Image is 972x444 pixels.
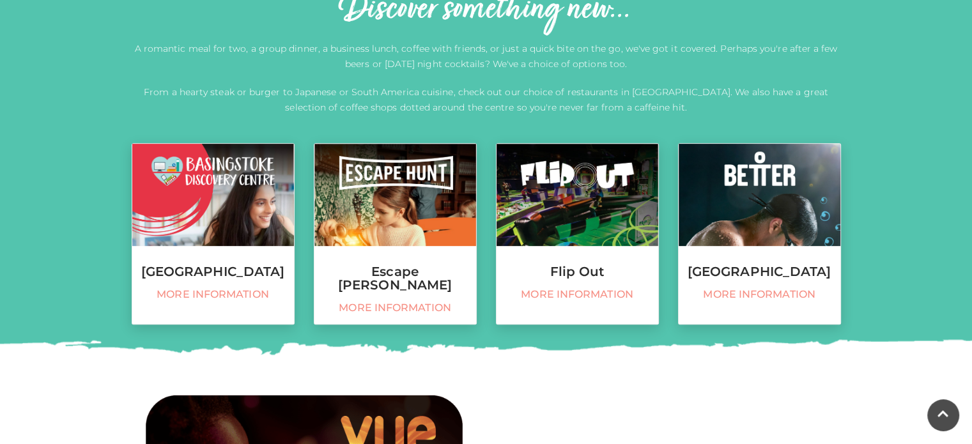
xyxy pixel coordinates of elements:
[132,265,294,279] h3: [GEOGRAPHIC_DATA]
[497,265,658,279] h3: Flip Out
[679,265,840,279] h3: [GEOGRAPHIC_DATA]
[139,288,288,301] span: More information
[503,288,652,301] span: More information
[321,302,470,314] span: More information
[314,265,476,292] h3: Escape [PERSON_NAME]
[132,84,841,115] p: From a hearty steak or burger to Japanese or South America cuisine, check out our choice of resta...
[685,288,834,301] span: More information
[132,41,841,72] p: A romantic meal for two, a group dinner, a business lunch, coffee with friends, or just a quick b...
[314,144,476,246] img: Escape Hunt, Festival Place, Basingstoke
